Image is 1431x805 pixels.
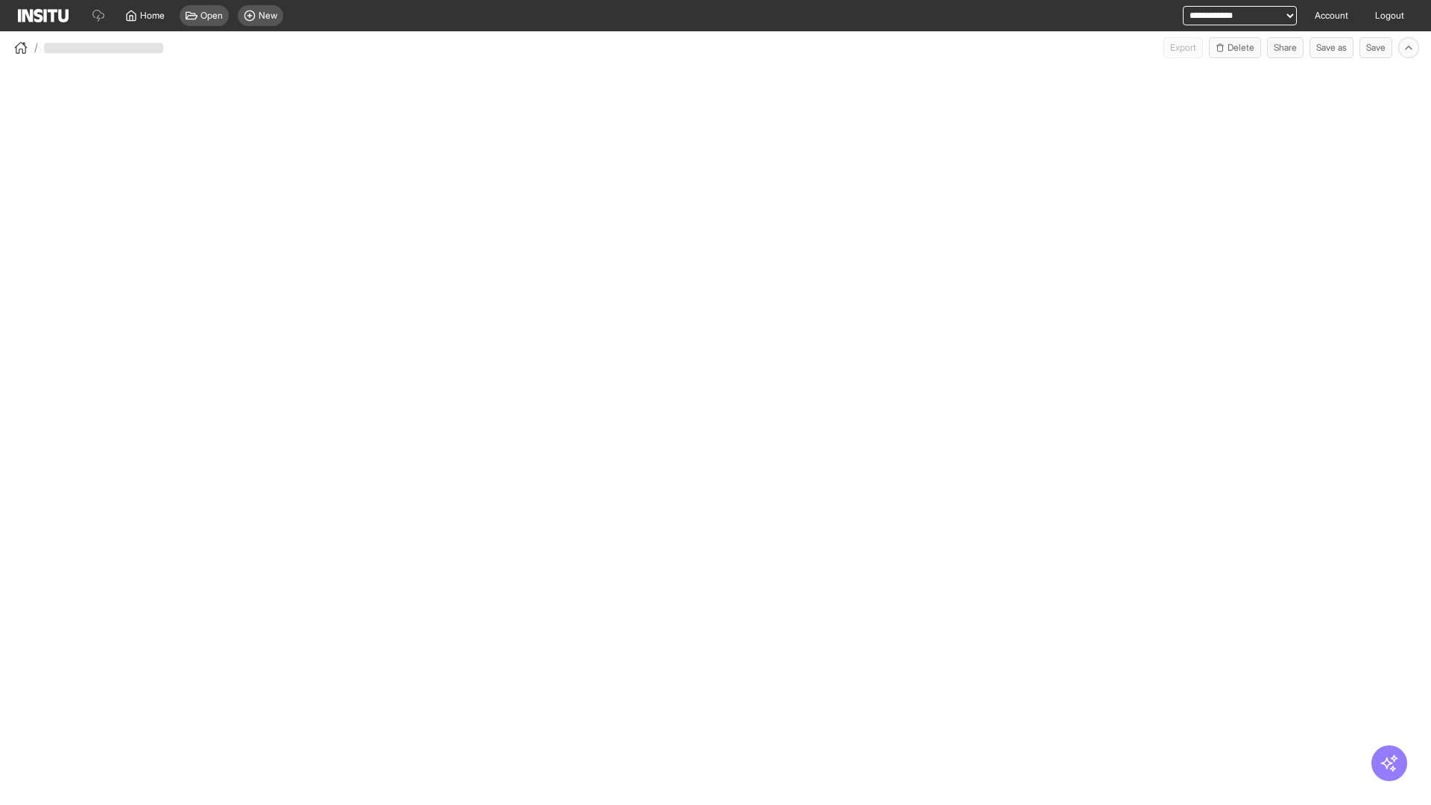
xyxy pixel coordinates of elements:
[259,10,277,22] span: New
[18,9,69,22] img: Logo
[1359,37,1392,58] button: Save
[34,40,38,55] span: /
[1267,37,1304,58] button: Share
[1163,37,1203,58] span: Can currently only export from Insights reports.
[140,10,165,22] span: Home
[200,10,223,22] span: Open
[1163,37,1203,58] button: Export
[1209,37,1261,58] button: Delete
[1310,37,1353,58] button: Save as
[12,39,38,57] button: /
